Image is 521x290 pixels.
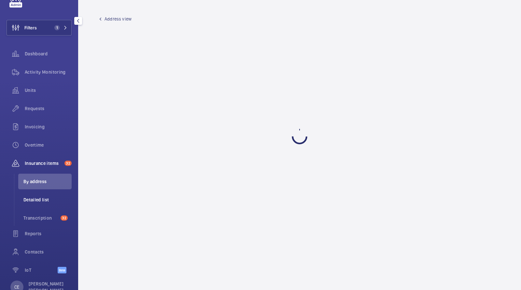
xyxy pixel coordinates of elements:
span: 32 [61,215,68,221]
span: Insurance items [25,160,62,167]
span: Activity Monitoring [25,69,72,75]
span: Address view [105,16,132,22]
span: By address [23,178,72,185]
span: Reports [25,230,72,237]
span: Overtime [25,142,72,148]
span: Units [25,87,72,94]
span: 32 [64,161,72,166]
span: Invoicing [25,123,72,130]
span: Requests [25,105,72,112]
button: Filters1 [7,20,72,36]
span: Beta [58,267,66,273]
span: Filters [24,24,37,31]
span: Detailed list [23,196,72,203]
span: Contacts [25,249,72,255]
span: Dashboard [25,51,72,57]
span: IoT [25,267,58,273]
span: Transcription [23,215,58,221]
span: 1 [54,25,60,30]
